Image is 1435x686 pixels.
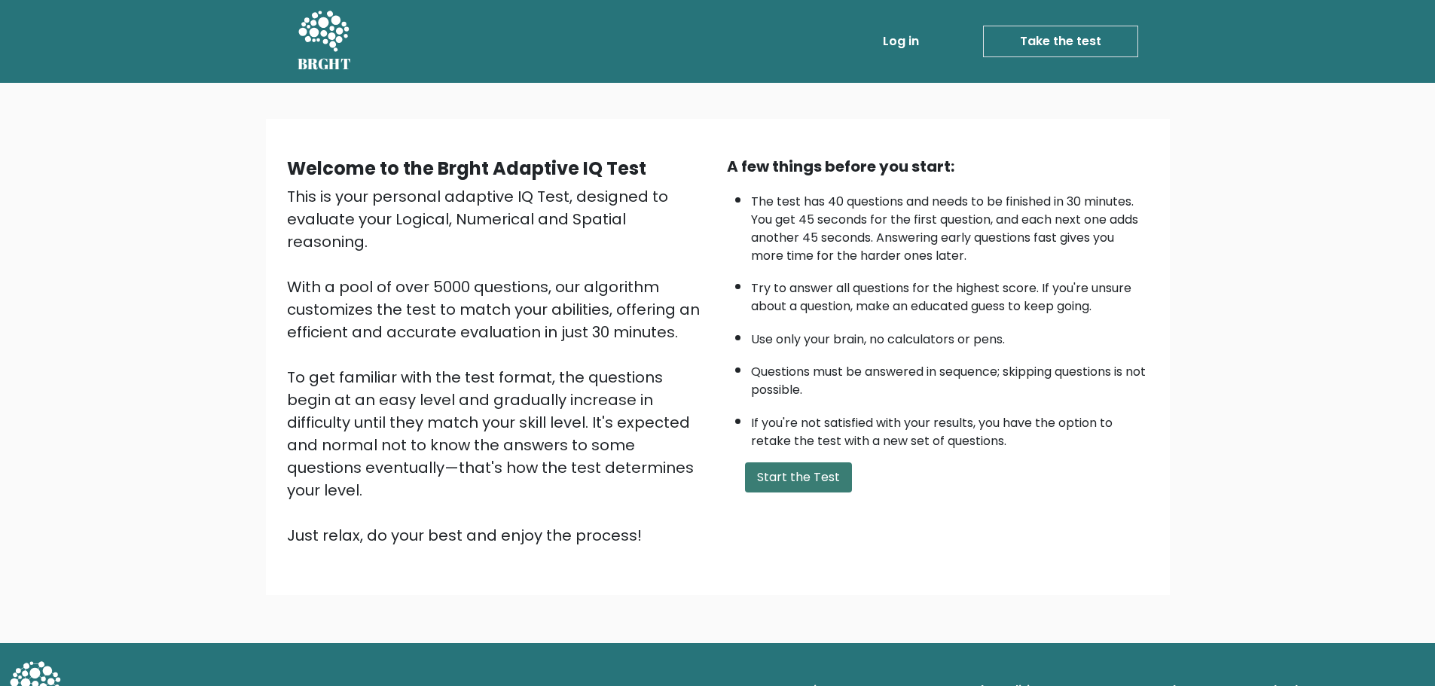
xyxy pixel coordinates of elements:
[298,6,352,77] a: BRGHT
[287,156,646,181] b: Welcome to the Brght Adaptive IQ Test
[751,407,1149,450] li: If you're not satisfied with your results, you have the option to retake the test with a new set ...
[287,185,709,547] div: This is your personal adaptive IQ Test, designed to evaluate your Logical, Numerical and Spatial ...
[727,155,1149,178] div: A few things before you start:
[745,462,852,492] button: Start the Test
[877,26,925,56] a: Log in
[751,323,1149,349] li: Use only your brain, no calculators or pens.
[751,185,1149,265] li: The test has 40 questions and needs to be finished in 30 minutes. You get 45 seconds for the firs...
[298,55,352,73] h5: BRGHT
[983,26,1138,57] a: Take the test
[751,355,1149,399] li: Questions must be answered in sequence; skipping questions is not possible.
[751,272,1149,316] li: Try to answer all questions for the highest score. If you're unsure about a question, make an edu...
